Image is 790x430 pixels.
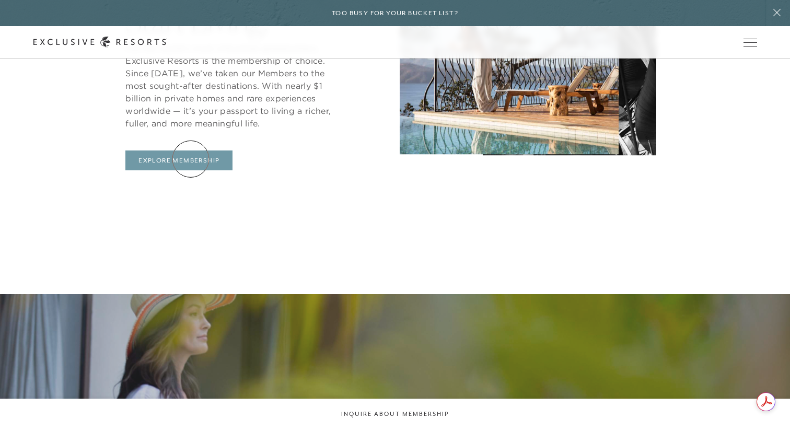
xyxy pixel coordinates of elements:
[332,8,458,18] h6: Too busy for your bucket list?
[125,150,233,170] a: Explore Membership
[125,42,345,130] p: For the world’s most influential globetrotters, Exclusive Resorts is the membership of choice. Si...
[743,39,757,46] button: Open navigation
